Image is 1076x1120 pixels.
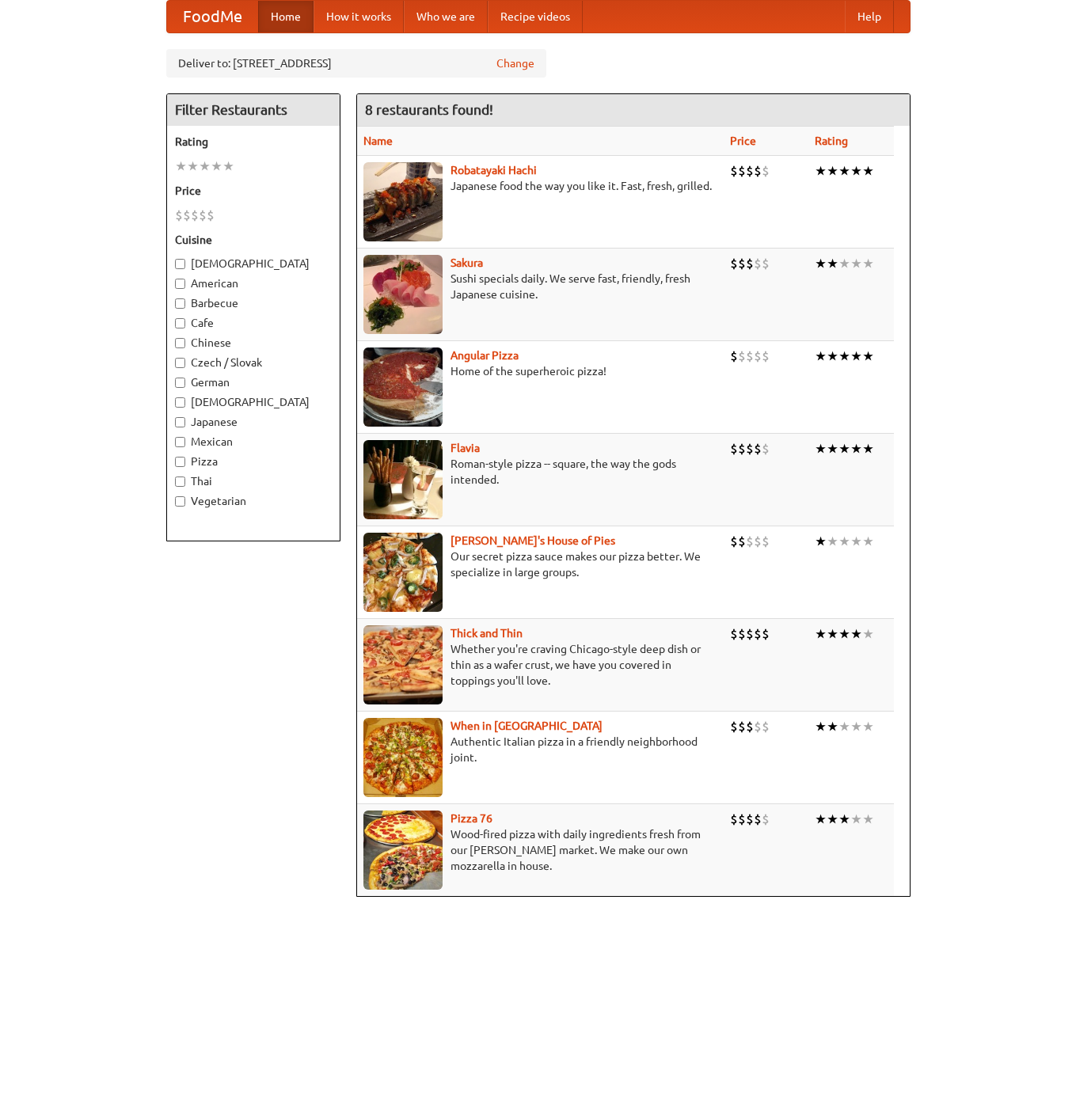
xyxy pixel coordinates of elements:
li: ★ [862,718,874,735]
a: Recipe videos [488,1,583,32]
a: FoodMe [167,1,258,32]
li: ★ [199,158,211,175]
li: ★ [815,440,827,457]
input: Japanese [175,417,185,427]
li: ★ [850,255,862,272]
li: $ [762,440,770,457]
li: ★ [815,625,827,643]
img: sakura.jpg [363,255,443,334]
li: $ [738,718,746,735]
a: [PERSON_NAME]'s House of Pies [451,534,615,547]
li: ★ [815,533,827,550]
li: $ [754,347,762,365]
input: Pizza [175,457,185,467]
label: Chinese [175,335,332,351]
li: $ [746,255,754,272]
li: $ [738,255,746,272]
li: ★ [827,718,838,735]
li: $ [754,533,762,550]
p: Our secret pizza sauce makes our pizza better. We specialize in large groups. [363,549,718,580]
li: $ [738,625,746,643]
a: Change [496,55,534,71]
li: $ [754,255,762,272]
div: Deliver to: [STREET_ADDRESS] [166,49,546,78]
li: $ [730,811,738,828]
li: ★ [211,158,222,175]
a: Flavia [451,442,480,454]
li: $ [730,255,738,272]
li: ★ [850,347,862,365]
li: $ [730,440,738,457]
a: Price [730,135,756,147]
li: ★ [850,625,862,643]
li: $ [762,162,770,180]
li: ★ [838,718,850,735]
a: Pizza 76 [451,812,492,825]
input: German [175,378,185,388]
p: Wood-fired pizza with daily ingredients fresh from our [PERSON_NAME] market. We make our own mozz... [363,826,718,874]
li: $ [738,347,746,365]
li: ★ [862,255,874,272]
li: $ [175,207,183,224]
h5: Rating [175,134,332,150]
li: ★ [838,533,850,550]
a: Name [363,135,393,147]
li: $ [754,162,762,180]
li: $ [762,347,770,365]
p: Whether you're craving Chicago-style deep dish or thin as a wafer crust, we have you covered in t... [363,641,718,689]
li: ★ [862,440,874,457]
input: Thai [175,476,185,487]
ng-pluralize: 8 restaurants found! [365,102,493,117]
a: Help [845,1,894,32]
li: ★ [838,440,850,457]
li: ★ [862,625,874,643]
h4: Filter Restaurants [167,94,340,126]
li: ★ [838,811,850,828]
li: $ [754,440,762,457]
a: Rating [815,135,848,147]
a: Who we are [404,1,488,32]
label: Mexican [175,434,332,450]
li: $ [183,207,191,224]
input: Mexican [175,437,185,447]
input: Czech / Slovak [175,358,185,368]
input: Cafe [175,318,185,328]
label: Thai [175,473,332,489]
p: Authentic Italian pizza in a friendly neighborhood joint. [363,734,718,765]
li: $ [746,347,754,365]
li: ★ [850,811,862,828]
input: Vegetarian [175,496,185,507]
li: ★ [838,347,850,365]
li: $ [738,162,746,180]
li: $ [730,162,738,180]
li: ★ [815,347,827,365]
input: American [175,279,185,289]
li: $ [762,718,770,735]
li: ★ [827,162,838,180]
li: ★ [187,158,199,175]
li: ★ [862,347,874,365]
li: ★ [222,158,234,175]
label: American [175,275,332,291]
li: ★ [815,255,827,272]
p: Roman-style pizza -- square, the way the gods intended. [363,456,718,488]
li: $ [762,533,770,550]
li: ★ [815,718,827,735]
li: $ [746,625,754,643]
label: [DEMOGRAPHIC_DATA] [175,394,332,410]
li: $ [738,811,746,828]
p: Japanese food the way you like it. Fast, fresh, grilled. [363,178,718,194]
label: German [175,374,332,390]
label: Japanese [175,414,332,430]
label: Vegetarian [175,493,332,509]
input: [DEMOGRAPHIC_DATA] [175,259,185,269]
li: $ [746,533,754,550]
label: Pizza [175,454,332,469]
h5: Cuisine [175,232,332,248]
li: ★ [862,162,874,180]
li: $ [730,533,738,550]
li: $ [207,207,215,224]
li: $ [754,811,762,828]
label: Czech / Slovak [175,355,332,370]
